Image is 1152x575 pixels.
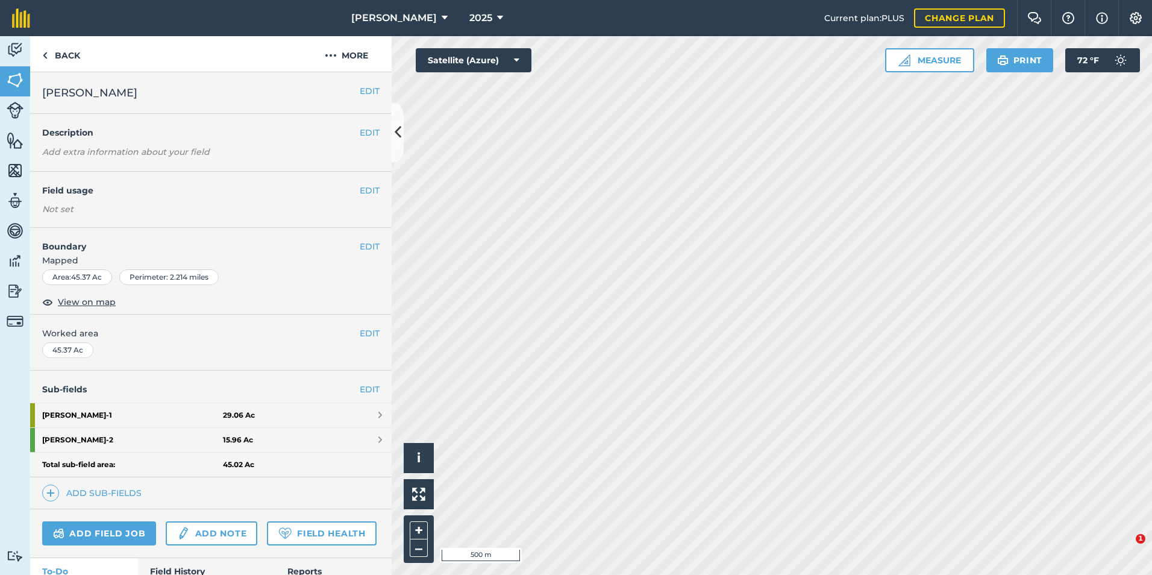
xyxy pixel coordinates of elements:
strong: [PERSON_NAME] - 1 [42,403,223,427]
button: 72 °F [1065,48,1140,72]
a: Field Health [267,521,376,545]
img: svg+xml;base64,PD94bWwgdmVyc2lvbj0iMS4wIiBlbmNvZGluZz0idXRmLTgiPz4KPCEtLSBHZW5lcmF0b3I6IEFkb2JlIE... [7,222,23,240]
img: svg+xml;base64,PD94bWwgdmVyc2lvbj0iMS4wIiBlbmNvZGluZz0idXRmLTgiPz4KPCEtLSBHZW5lcmF0b3I6IEFkb2JlIE... [177,526,190,541]
a: Change plan [914,8,1005,28]
button: Print [986,48,1054,72]
button: Measure [885,48,974,72]
em: Add extra information about your field [42,146,210,157]
img: svg+xml;base64,PHN2ZyB4bWxucz0iaHR0cDovL3d3dy53My5vcmcvMjAwMC9zdmciIHdpZHRoPSI1NiIgaGVpZ2h0PSI2MC... [7,71,23,89]
button: View on map [42,295,116,309]
img: svg+xml;base64,PHN2ZyB4bWxucz0iaHR0cDovL3d3dy53My5vcmcvMjAwMC9zdmciIHdpZHRoPSIxNyIgaGVpZ2h0PSIxNy... [1096,11,1108,25]
button: – [410,539,428,557]
img: svg+xml;base64,PD94bWwgdmVyc2lvbj0iMS4wIiBlbmNvZGluZz0idXRmLTgiPz4KPCEtLSBHZW5lcmF0b3I6IEFkb2JlIE... [7,313,23,330]
img: Ruler icon [898,54,910,66]
span: [PERSON_NAME] [42,84,137,101]
img: Two speech bubbles overlapping with the left bubble in the forefront [1027,12,1042,24]
button: EDIT [360,126,380,139]
span: Current plan : PLUS [824,11,904,25]
strong: 15.96 Ac [223,435,253,445]
img: svg+xml;base64,PD94bWwgdmVyc2lvbj0iMS4wIiBlbmNvZGluZz0idXRmLTgiPz4KPCEtLSBHZW5lcmF0b3I6IEFkb2JlIE... [7,282,23,300]
h4: Sub-fields [30,383,392,396]
img: svg+xml;base64,PD94bWwgdmVyc2lvbj0iMS4wIiBlbmNvZGluZz0idXRmLTgiPz4KPCEtLSBHZW5lcmF0b3I6IEFkb2JlIE... [53,526,64,541]
img: svg+xml;base64,PHN2ZyB4bWxucz0iaHR0cDovL3d3dy53My5vcmcvMjAwMC9zdmciIHdpZHRoPSIxOCIgaGVpZ2h0PSIyNC... [42,295,53,309]
button: EDIT [360,240,380,253]
span: Worked area [42,327,380,340]
strong: 29.06 Ac [223,410,255,420]
span: 1 [1136,534,1145,544]
h4: Boundary [30,228,360,253]
img: svg+xml;base64,PHN2ZyB4bWxucz0iaHR0cDovL3d3dy53My5vcmcvMjAwMC9zdmciIHdpZHRoPSI1NiIgaGVpZ2h0PSI2MC... [7,162,23,180]
img: svg+xml;base64,PD94bWwgdmVyc2lvbj0iMS4wIiBlbmNvZGluZz0idXRmLTgiPz4KPCEtLSBHZW5lcmF0b3I6IEFkb2JlIE... [7,41,23,59]
div: Area : 45.37 Ac [42,269,112,285]
strong: Total sub-field area: [42,460,223,470]
button: + [410,521,428,539]
a: [PERSON_NAME]-215.96 Ac [30,428,392,452]
img: Four arrows, one pointing top left, one top right, one bottom right and the last bottom left [412,488,425,501]
img: A question mark icon [1061,12,1075,24]
a: Add sub-fields [42,485,146,501]
img: svg+xml;base64,PD94bWwgdmVyc2lvbj0iMS4wIiBlbmNvZGluZz0idXRmLTgiPz4KPCEtLSBHZW5lcmF0b3I6IEFkb2JlIE... [1109,48,1133,72]
img: A cog icon [1129,12,1143,24]
button: EDIT [360,327,380,340]
button: More [301,36,392,72]
button: EDIT [360,184,380,197]
button: i [404,443,434,473]
a: Add note [166,521,257,545]
span: [PERSON_NAME] [351,11,437,25]
img: svg+xml;base64,PD94bWwgdmVyc2lvbj0iMS4wIiBlbmNvZGluZz0idXRmLTgiPz4KPCEtLSBHZW5lcmF0b3I6IEFkb2JlIE... [7,102,23,119]
h4: Description [42,126,380,139]
button: EDIT [360,84,380,98]
span: Mapped [30,254,392,267]
div: Not set [42,203,380,215]
span: 2025 [469,11,492,25]
img: fieldmargin Logo [12,8,30,28]
span: View on map [58,295,116,309]
img: svg+xml;base64,PHN2ZyB4bWxucz0iaHR0cDovL3d3dy53My5vcmcvMjAwMC9zdmciIHdpZHRoPSI5IiBoZWlnaHQ9IjI0Ii... [42,48,48,63]
strong: [PERSON_NAME] - 2 [42,428,223,452]
img: svg+xml;base64,PD94bWwgdmVyc2lvbj0iMS4wIiBlbmNvZGluZz0idXRmLTgiPz4KPCEtLSBHZW5lcmF0b3I6IEFkb2JlIE... [7,192,23,210]
strong: 45.02 Ac [223,460,254,470]
span: i [417,450,421,465]
img: svg+xml;base64,PHN2ZyB4bWxucz0iaHR0cDovL3d3dy53My5vcmcvMjAwMC9zdmciIHdpZHRoPSIyMCIgaGVpZ2h0PSIyNC... [325,48,337,63]
img: svg+xml;base64,PHN2ZyB4bWxucz0iaHR0cDovL3d3dy53My5vcmcvMjAwMC9zdmciIHdpZHRoPSI1NiIgaGVpZ2h0PSI2MC... [7,131,23,149]
a: EDIT [360,383,380,396]
img: svg+xml;base64,PHN2ZyB4bWxucz0iaHR0cDovL3d3dy53My5vcmcvMjAwMC9zdmciIHdpZHRoPSIxOSIgaGVpZ2h0PSIyNC... [997,53,1009,68]
div: 45.37 Ac [42,342,93,358]
button: Satellite (Azure) [416,48,531,72]
a: Add field job [42,521,156,545]
a: [PERSON_NAME]-129.06 Ac [30,403,392,427]
img: svg+xml;base64,PHN2ZyB4bWxucz0iaHR0cDovL3d3dy53My5vcmcvMjAwMC9zdmciIHdpZHRoPSIxNCIgaGVpZ2h0PSIyNC... [46,486,55,500]
h4: Field usage [42,184,360,197]
img: svg+xml;base64,PD94bWwgdmVyc2lvbj0iMS4wIiBlbmNvZGluZz0idXRmLTgiPz4KPCEtLSBHZW5lcmF0b3I6IEFkb2JlIE... [7,550,23,562]
img: svg+xml;base64,PD94bWwgdmVyc2lvbj0iMS4wIiBlbmNvZGluZz0idXRmLTgiPz4KPCEtLSBHZW5lcmF0b3I6IEFkb2JlIE... [7,252,23,270]
a: Back [30,36,92,72]
span: 72 ° F [1077,48,1099,72]
div: Perimeter : 2.214 miles [119,269,219,285]
iframe: Intercom live chat [1111,534,1140,563]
